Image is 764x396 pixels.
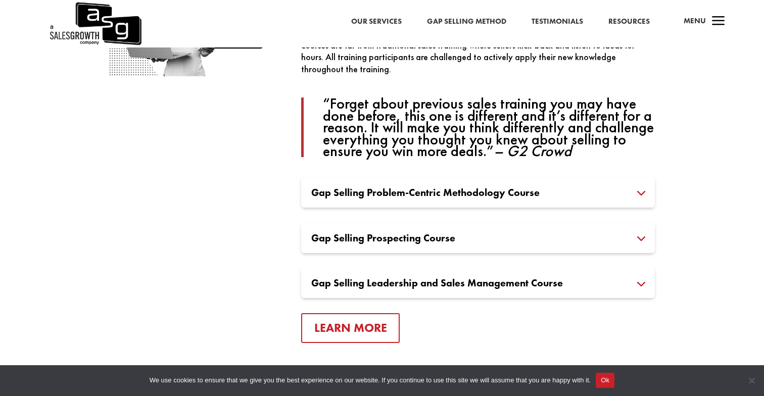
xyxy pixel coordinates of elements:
[311,278,645,288] h3: Gap Selling Leadership and Sales Management Course
[323,97,655,157] p: “Forget about previous sales training you may have done before, this one is different and it’s di...
[150,375,591,385] span: We use cookies to ensure that we give you the best experience on our website. If you continue to ...
[301,4,655,157] div: Gap Selling training courses are formal curriculums designed to establish long term knowledge ret...
[311,187,645,197] h3: Gap Selling Problem-Centric Methodology Course
[684,16,706,26] span: Menu
[427,15,506,28] a: Gap Selling Method
[494,141,571,161] cite: – G2 Crowd
[532,15,583,28] a: Testimonials
[301,313,400,343] a: Learn More
[746,375,756,385] span: No
[596,373,614,388] button: Ok
[708,12,729,32] span: a
[311,233,645,243] h3: Gap Selling Prospecting Course
[608,15,650,28] a: Resources
[351,15,402,28] a: Our Services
